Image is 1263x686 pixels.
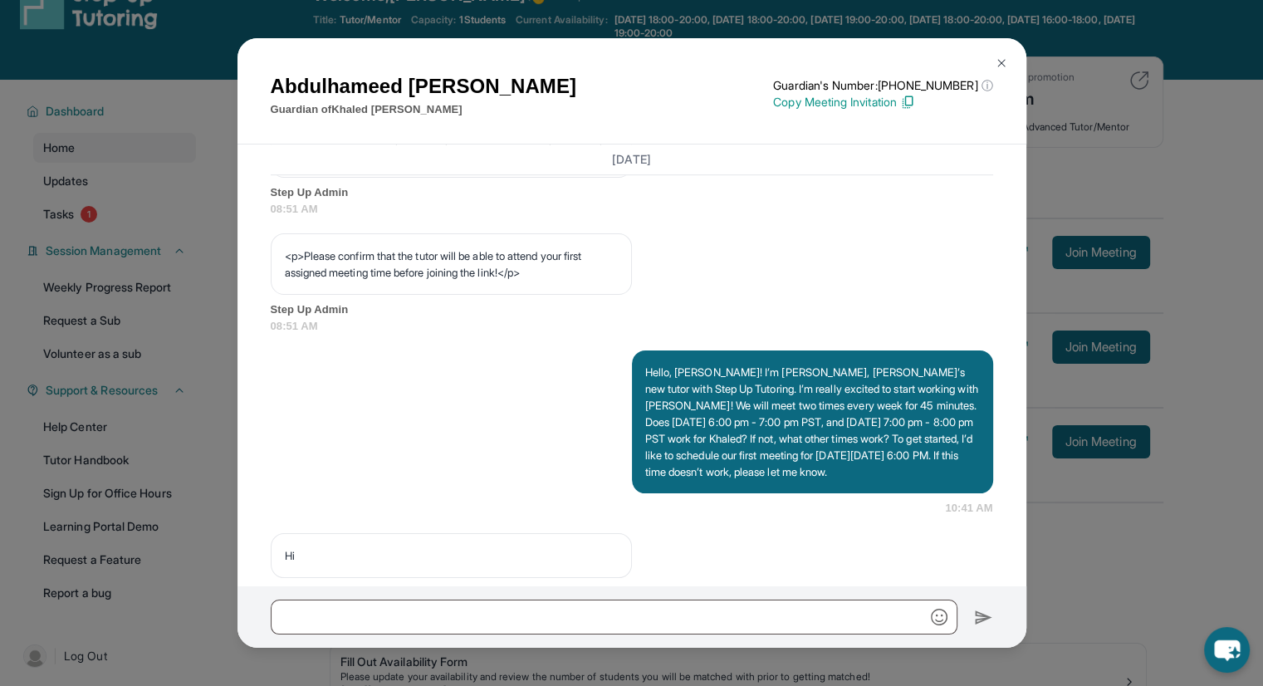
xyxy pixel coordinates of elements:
[271,184,993,201] span: Step Up Admin
[285,547,618,564] p: Hi
[1204,627,1250,673] button: chat-button
[645,364,980,480] p: Hello, [PERSON_NAME]! I’m [PERSON_NAME], [PERSON_NAME]’s new tutor with Step Up Tutoring. I’m rea...
[271,301,993,318] span: Step Up Admin
[271,318,993,335] span: 08:51 AM
[271,201,993,218] span: 08:51 AM
[773,77,992,94] p: Guardian's Number: [PHONE_NUMBER]
[271,151,993,168] h3: [DATE]
[981,77,992,94] span: ⓘ
[271,585,993,601] span: [PERSON_NAME]
[773,94,992,110] p: Copy Meeting Invitation
[271,71,576,101] h1: Abdulhameed [PERSON_NAME]
[900,95,915,110] img: Copy Icon
[995,56,1008,70] img: Close Icon
[285,247,618,281] p: <p>Please confirm that the tutor will be able to attend your first assigned meeting time before j...
[931,609,947,625] img: Emoji
[271,101,576,118] p: Guardian of Khaled [PERSON_NAME]
[945,500,992,517] span: 10:41 AM
[974,608,993,628] img: Send icon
